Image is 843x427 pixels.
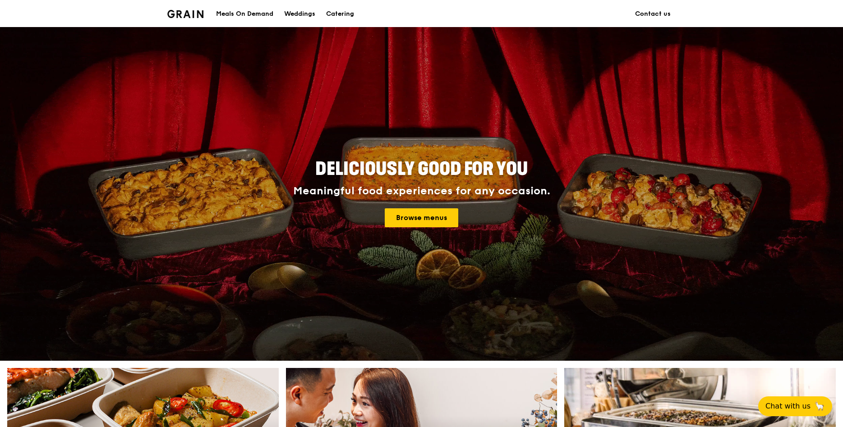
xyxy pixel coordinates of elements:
[765,401,811,412] span: Chat with us
[259,185,584,197] div: Meaningful food experiences for any occasion.
[167,10,204,18] img: Grain
[326,0,354,28] div: Catering
[758,396,832,416] button: Chat with us🦙
[284,0,315,28] div: Weddings
[385,208,458,227] a: Browse menus
[630,0,676,28] a: Contact us
[321,0,359,28] a: Catering
[216,0,273,28] div: Meals On Demand
[814,401,825,412] span: 🦙
[315,158,528,180] span: Deliciously good for you
[279,0,321,28] a: Weddings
